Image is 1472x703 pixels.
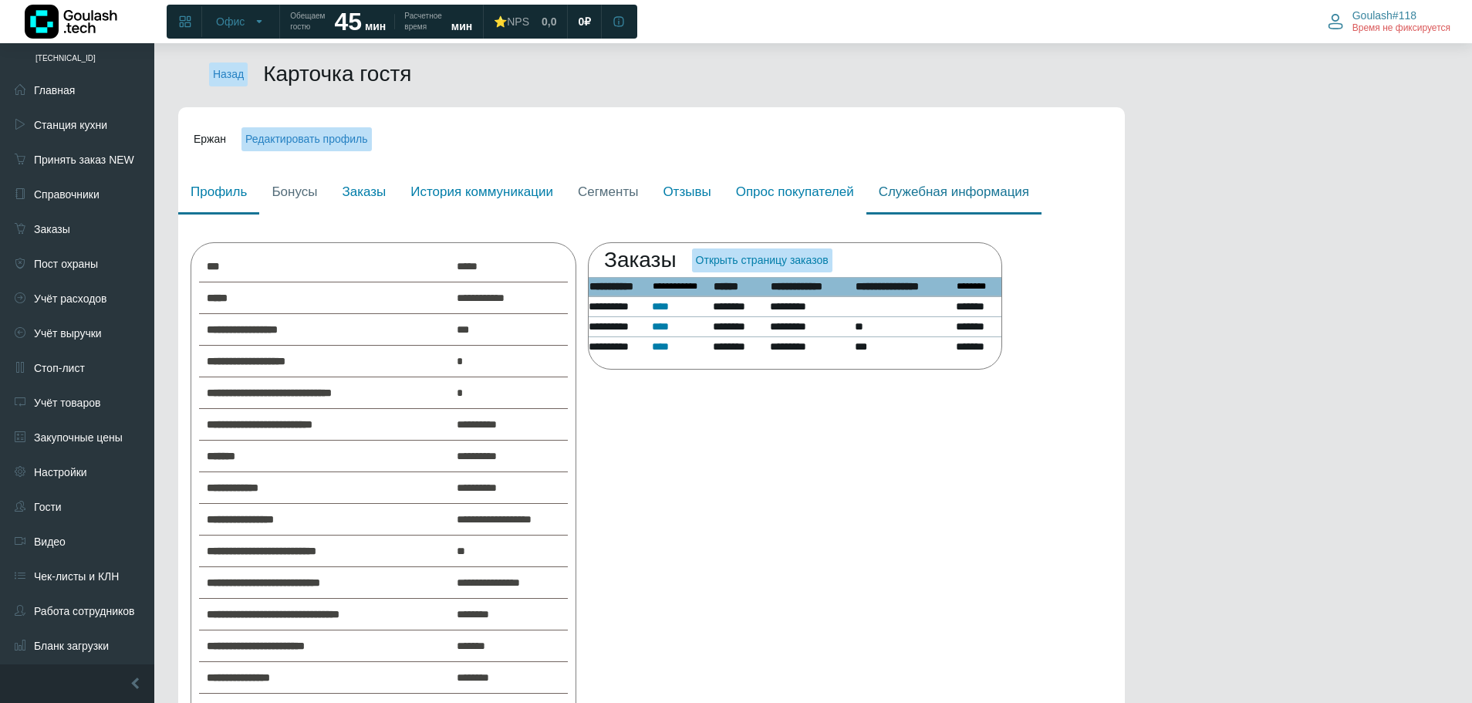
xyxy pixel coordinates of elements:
a: Бонусы [259,171,329,215]
a: ⭐NPS 0,0 [484,8,566,35]
button: Офис [207,9,275,34]
span: Время не фиксируется [1352,22,1450,35]
a: Отзывы [650,171,723,215]
span: Расчетное время [404,11,441,32]
strong: 45 [334,8,362,35]
button: Goulash#118 Время не фиксируется [1318,5,1460,38]
div: ⭐ [494,15,529,29]
span: Офис [216,15,245,29]
span: NPS [507,15,529,28]
a: Обещаем гостю 45 мин Расчетное время мин [281,8,481,35]
span: 0 [578,15,584,29]
a: Редактировать профиль [241,127,372,151]
span: ₽ [584,15,591,29]
a: 0 ₽ [569,8,600,35]
div: Ержан [178,123,1125,155]
a: Опрос покупателей [724,171,866,215]
a: Открыть страницу заказов [696,254,829,266]
span: Обещаем гостю [290,11,325,32]
a: Служебная информация [866,171,1042,215]
a: Назад [209,63,248,86]
a: Профиль [178,171,259,215]
span: мин [365,20,386,32]
span: 0,0 [542,15,556,29]
a: Заказы [329,171,398,215]
h2: Заказы [604,247,677,273]
h2: Карточка гостя [263,61,411,87]
a: Сегменты [566,171,650,215]
span: Goulash#118 [1352,8,1416,22]
a: История коммуникации [398,171,566,215]
span: мин [451,20,472,32]
img: Логотип компании Goulash.tech [25,5,117,39]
